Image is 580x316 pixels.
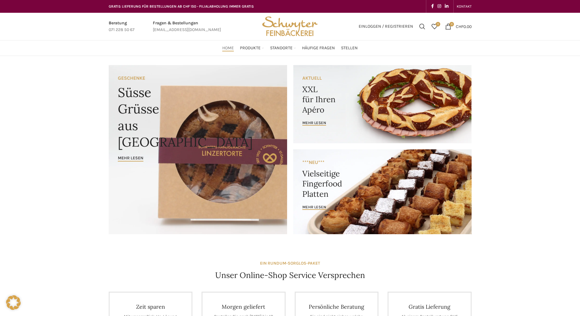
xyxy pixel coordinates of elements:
[428,20,441,33] div: Meine Wunschliste
[457,0,472,12] a: KONTAKT
[456,24,472,29] bdi: 0.00
[436,2,443,11] a: Instagram social link
[341,45,358,51] span: Stellen
[302,42,335,54] a: Häufige Fragen
[442,20,475,33] a: 0 CHF0.00
[302,45,335,51] span: Häufige Fragen
[454,0,475,12] div: Secondary navigation
[356,20,416,33] a: Einloggen / Registrieren
[416,20,428,33] a: Suchen
[240,42,264,54] a: Produkte
[341,42,358,54] a: Stellen
[119,303,183,310] h4: Zeit sparen
[260,23,320,29] a: Site logo
[429,2,436,11] a: Facebook social link
[449,22,454,26] span: 0
[109,65,287,234] a: Banner link
[443,2,450,11] a: Linkedin social link
[398,303,462,310] h4: Gratis Lieferung
[106,42,475,54] div: Main navigation
[222,42,234,54] a: Home
[305,303,369,310] h4: Persönliche Beratung
[270,42,296,54] a: Standorte
[260,13,320,40] img: Bäckerei Schwyter
[293,149,472,234] a: Banner link
[457,4,472,9] span: KONTAKT
[293,65,472,143] a: Banner link
[270,45,293,51] span: Standorte
[428,20,441,33] a: 0
[240,45,261,51] span: Produkte
[359,24,413,29] span: Einloggen / Registrieren
[109,20,135,33] a: Infobox link
[212,303,276,310] h4: Morgen geliefert
[215,270,365,281] h4: Unser Online-Shop Service Versprechen
[222,45,234,51] span: Home
[153,20,221,33] a: Infobox link
[109,4,254,9] span: GRATIS LIEFERUNG FÜR BESTELLUNGEN AB CHF 150 - FILIALABHOLUNG IMMER GRATIS
[260,261,320,266] strong: EIN RUNDUM-SORGLOS-PAKET
[456,24,463,29] span: CHF
[436,22,440,26] span: 0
